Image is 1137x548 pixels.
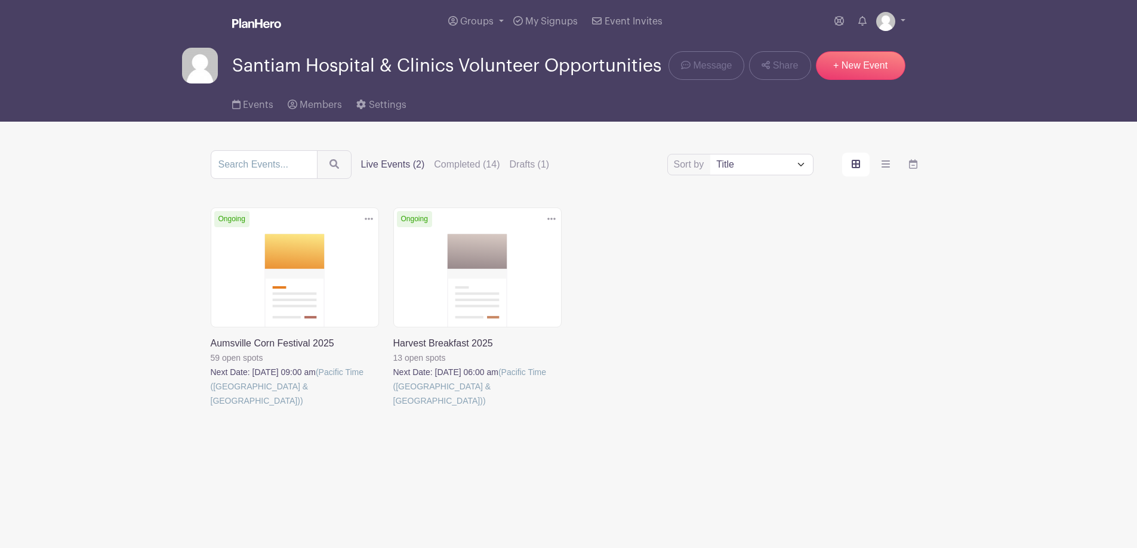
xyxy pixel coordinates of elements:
span: Santiam Hospital & Clinics Volunteer Opportunities [232,56,661,76]
a: Events [232,83,273,122]
span: My Signups [525,17,578,26]
span: Groups [460,17,494,26]
a: Members [288,83,342,122]
span: Settings [369,100,406,110]
input: Search Events... [211,150,318,179]
img: logo_white-6c42ec7e38ccf1d336a20a19083b03d10ae64f83f12c07503d8b9e83406b4c7d.svg [232,18,281,28]
a: Message [668,51,744,80]
a: Share [749,51,811,80]
label: Sort by [674,157,708,172]
span: Events [243,100,273,110]
span: Share [773,58,799,73]
span: Message [693,58,732,73]
span: Event Invites [605,17,663,26]
label: Live Events (2) [361,157,425,172]
a: Settings [356,83,406,122]
label: Completed (14) [434,157,500,172]
span: Members [300,100,342,110]
img: default-ce2991bfa6775e67f084385cd625a349d9dcbb7a52a09fb2fda1e96e2d18dcdb.png [876,12,895,31]
a: + New Event [816,51,905,80]
div: filters [361,157,550,172]
img: default-ce2991bfa6775e67f084385cd625a349d9dcbb7a52a09fb2fda1e96e2d18dcdb.png [182,48,218,83]
label: Drafts (1) [510,157,550,172]
div: order and view [842,153,927,177]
